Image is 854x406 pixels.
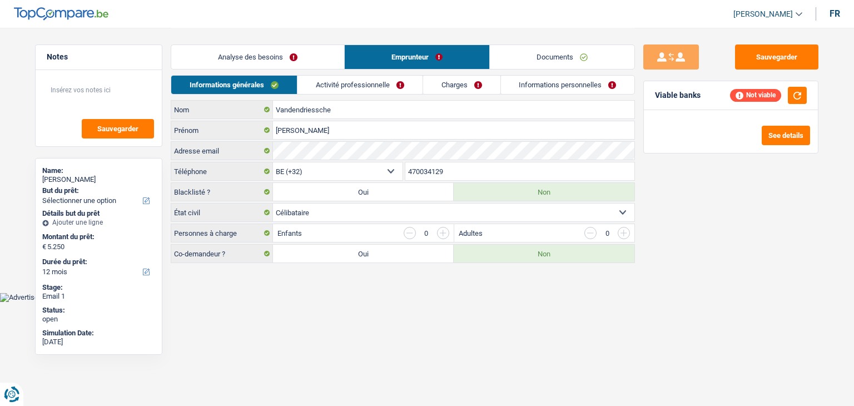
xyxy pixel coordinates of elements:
button: Sauvegarder [82,119,154,138]
div: Not viable [730,89,781,101]
div: 0 [421,230,431,237]
div: Status: [42,306,155,315]
a: Charges [423,76,500,94]
label: Montant du prêt: [42,232,153,241]
div: Viable banks [655,91,701,100]
a: Activité professionnelle [297,76,423,94]
a: [PERSON_NAME] [724,5,802,23]
a: Documents [490,45,634,69]
a: Analyse des besoins [171,45,344,69]
div: Email 1 [42,292,155,301]
div: Stage: [42,283,155,292]
label: Adultes [459,230,483,237]
div: fr [830,8,840,19]
div: Détails but du prêt [42,209,155,218]
label: Blacklisté ? [171,183,273,201]
div: 0 [602,230,612,237]
label: Non [454,183,634,201]
div: Name: [42,166,155,175]
label: État civil [171,204,273,221]
label: Téléphone [171,162,273,180]
label: Oui [273,183,454,201]
label: Prénom [171,121,273,139]
label: Oui [273,245,454,263]
div: Simulation Date: [42,329,155,338]
label: Durée du prêt: [42,258,153,266]
a: Informations générales [171,76,297,94]
span: [PERSON_NAME] [733,9,793,19]
span: € [42,242,46,251]
label: Non [454,245,634,263]
label: Adresse email [171,142,273,160]
div: [DATE] [42,338,155,346]
a: Emprunteur [345,45,489,69]
button: Sauvegarder [735,44,818,70]
label: Enfants [277,230,302,237]
label: But du prêt: [42,186,153,195]
a: Informations personnelles [501,76,635,94]
label: Co-demandeur ? [171,245,273,263]
h5: Notes [47,52,151,62]
input: 401020304 [405,162,635,180]
div: [PERSON_NAME] [42,175,155,184]
label: Personnes à charge [171,224,273,242]
label: Nom [171,101,273,118]
img: TopCompare Logo [14,7,108,21]
div: open [42,315,155,324]
span: Sauvegarder [97,125,138,132]
div: Ajouter une ligne [42,219,155,226]
button: See details [762,126,810,145]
